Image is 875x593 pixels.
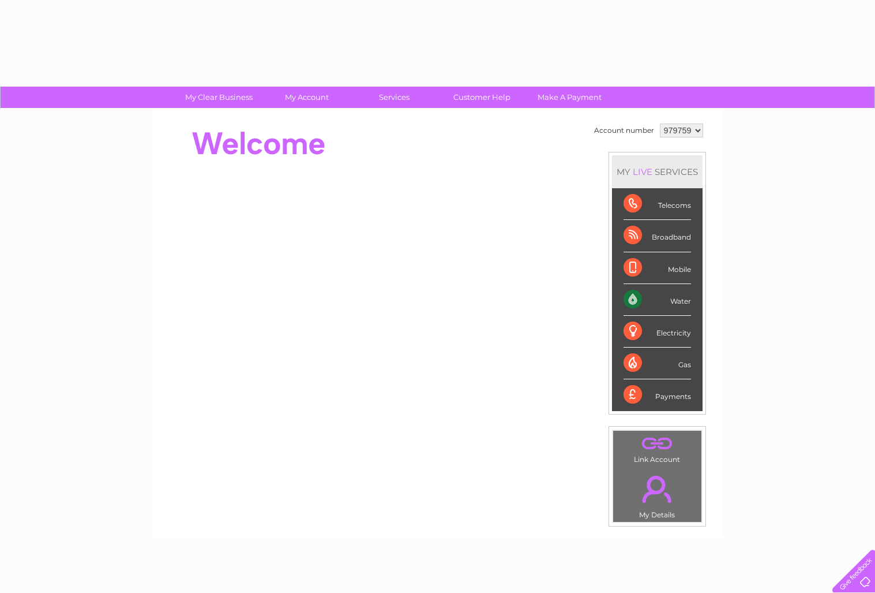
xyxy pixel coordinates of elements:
[624,348,691,379] div: Gas
[613,430,702,467] td: Link Account
[347,87,442,108] a: Services
[259,87,354,108] a: My Account
[624,316,691,348] div: Electricity
[630,166,655,177] div: LIVE
[522,87,617,108] a: Make A Payment
[624,220,691,252] div: Broadband
[624,379,691,411] div: Payments
[434,87,529,108] a: Customer Help
[624,252,691,284] div: Mobile
[613,466,702,523] td: My Details
[624,284,691,316] div: Water
[616,469,699,509] a: .
[612,155,703,188] div: MY SERVICES
[171,87,266,108] a: My Clear Business
[616,434,699,454] a: .
[624,188,691,220] div: Telecoms
[591,121,657,140] td: Account number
